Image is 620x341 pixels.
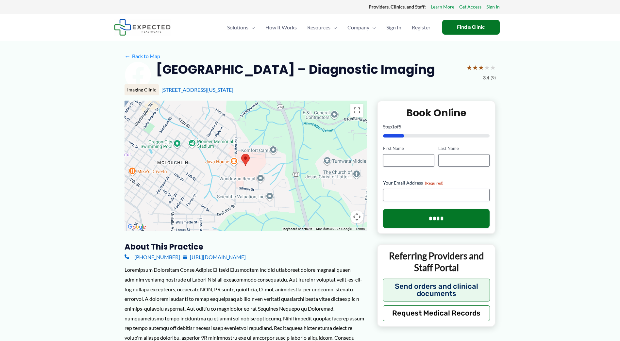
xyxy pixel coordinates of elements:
[125,51,160,61] a: ←Back to Map
[483,73,489,82] span: 3.4
[484,61,490,73] span: ★
[466,61,472,73] span: ★
[438,145,490,152] label: Last Name
[125,84,159,95] div: Imaging Clinic
[478,61,484,73] span: ★
[260,16,302,39] a: How It Works
[383,145,434,152] label: First Name
[265,16,297,39] span: How It Works
[386,16,401,39] span: Sign In
[369,4,426,9] strong: Providers, Clinics, and Staff:
[459,3,481,11] a: Get Access
[472,61,478,73] span: ★
[350,210,363,223] button: Map camera controls
[350,104,363,117] button: Toggle fullscreen view
[383,106,490,119] h2: Book Online
[283,227,312,231] button: Keyboard shortcuts
[248,16,255,39] span: Menu Toggle
[491,73,496,82] span: (9)
[412,16,430,39] span: Register
[156,61,435,77] h2: [GEOGRAPHIC_DATA] – Diagnostic Imaging
[347,16,369,39] span: Company
[125,242,367,252] h3: About this practice
[381,16,407,39] a: Sign In
[383,124,490,129] p: Step of
[227,16,248,39] span: Solutions
[316,227,352,231] span: Map data ©2025 Google
[125,252,180,262] a: [PHONE_NUMBER]
[330,16,337,39] span: Menu Toggle
[125,53,131,59] span: ←
[490,61,496,73] span: ★
[383,305,490,321] button: Request Medical Records
[383,250,490,274] p: Referring Providers and Staff Portal
[383,180,490,186] label: Your Email Address
[369,16,376,39] span: Menu Toggle
[307,16,330,39] span: Resources
[222,16,436,39] nav: Primary Site Navigation
[431,3,454,11] a: Learn More
[425,181,444,186] span: (Required)
[161,87,233,93] a: [STREET_ADDRESS][US_STATE]
[383,279,490,301] button: Send orders and clinical documents
[392,124,394,129] span: 1
[126,223,148,231] img: Google
[222,16,260,39] a: SolutionsMenu Toggle
[342,16,381,39] a: CompanyMenu Toggle
[302,16,342,39] a: ResourcesMenu Toggle
[442,20,500,35] a: Find a Clinic
[399,124,401,129] span: 5
[356,227,365,231] a: Terms (opens in new tab)
[407,16,436,39] a: Register
[486,3,500,11] a: Sign In
[126,223,148,231] a: Open this area in Google Maps (opens a new window)
[114,19,171,36] img: Expected Healthcare Logo - side, dark font, small
[183,252,246,262] a: [URL][DOMAIN_NAME]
